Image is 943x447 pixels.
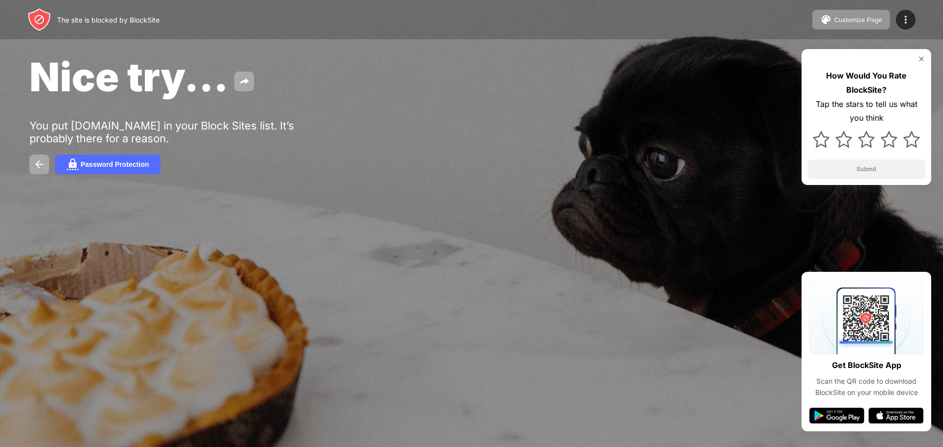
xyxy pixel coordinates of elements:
img: app-store.svg [868,408,923,423]
img: star.svg [903,131,920,148]
div: Customize Page [834,16,882,24]
img: star.svg [881,131,897,148]
button: Password Protection [55,155,161,174]
img: google-play.svg [809,408,864,423]
div: Tap the stars to tell us what you think [807,97,925,126]
img: star.svg [835,131,852,148]
img: password.svg [67,158,79,170]
img: star.svg [813,131,830,148]
div: How Would You Rate BlockSite? [807,69,925,97]
img: qrcode.svg [809,280,923,354]
div: Scan the QR code to download BlockSite on your mobile device [809,376,923,398]
div: Get BlockSite App [832,358,901,372]
img: rate-us-close.svg [917,55,925,63]
div: The site is blocked by BlockSite [57,16,160,24]
img: menu-icon.svg [900,14,912,26]
img: header-logo.svg [28,8,51,31]
span: Nice try... [29,53,228,101]
img: back.svg [33,158,45,170]
button: Submit [807,159,925,179]
div: Password Protection [81,160,149,168]
img: share.svg [238,76,250,87]
div: You put [DOMAIN_NAME] in your Block Sites list. It’s probably there for a reason. [29,119,333,145]
img: pallet.svg [820,14,832,26]
button: Customize Page [812,10,890,29]
img: star.svg [858,131,875,148]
